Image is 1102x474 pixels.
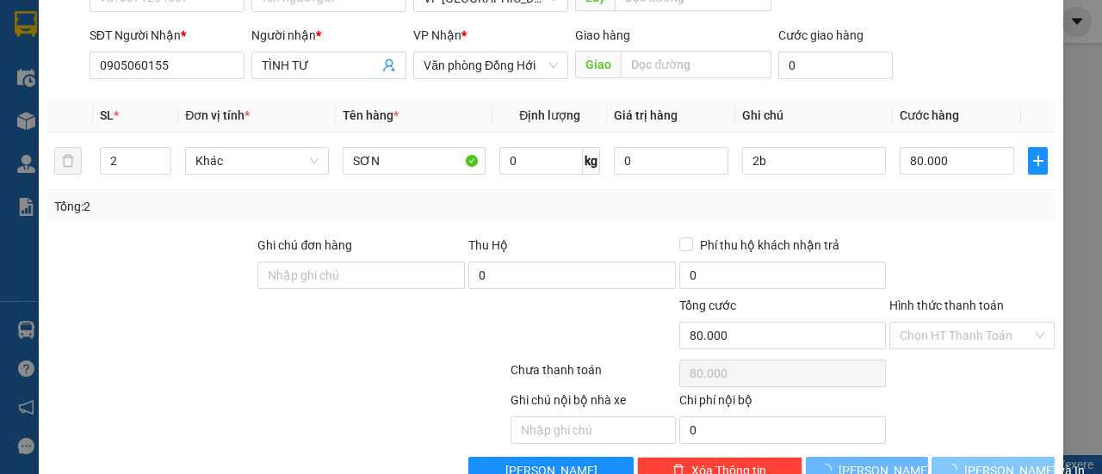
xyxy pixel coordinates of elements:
b: [PERSON_NAME] [104,40,290,69]
span: kg [583,147,600,175]
span: Tên hàng [343,108,399,122]
span: VP Nhận [413,28,461,42]
div: Người nhận [251,26,406,45]
input: Nhập ghi chú [511,416,676,444]
span: Tổng cước [679,299,736,312]
span: Thu Hộ [468,238,508,252]
div: SĐT Người Nhận [90,26,245,45]
h2: VP Nhận: Văn phòng Đồng Hới [90,100,416,262]
span: Giao [575,51,621,78]
input: 0 [614,147,728,175]
span: Phí thu hộ khách nhận trả [693,236,846,255]
span: user-add [382,58,396,72]
span: Giao hàng [575,28,630,42]
label: Ghi chú đơn hàng [257,238,352,252]
th: Ghi chú [735,99,893,132]
h2: 9IZN982V [9,100,139,128]
label: Hình thức thanh toán [889,299,1004,312]
button: delete [54,147,82,175]
button: plus [1028,147,1048,175]
div: Ghi chú nội bộ nhà xe [511,391,676,416]
input: Dọc đường [621,51,771,78]
span: plus [1029,154,1047,168]
span: Khác [195,148,319,174]
span: SL [100,108,114,122]
span: Giá trị hàng [614,108,678,122]
span: Cước hàng [900,108,959,122]
div: Chưa thanh toán [509,360,678,391]
input: Ghi chú đơn hàng [257,262,465,289]
input: Ghi Chú [742,147,886,175]
span: Đơn vị tính [185,108,250,122]
input: Cước giao hàng [778,52,893,79]
span: Văn phòng Đồng Hới [424,52,558,78]
span: Định lượng [519,108,580,122]
input: VD: Bàn, Ghế [343,147,486,175]
label: Cước giao hàng [778,28,864,42]
div: Tổng: 2 [54,197,427,216]
div: Chi phí nội bộ [679,391,887,416]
